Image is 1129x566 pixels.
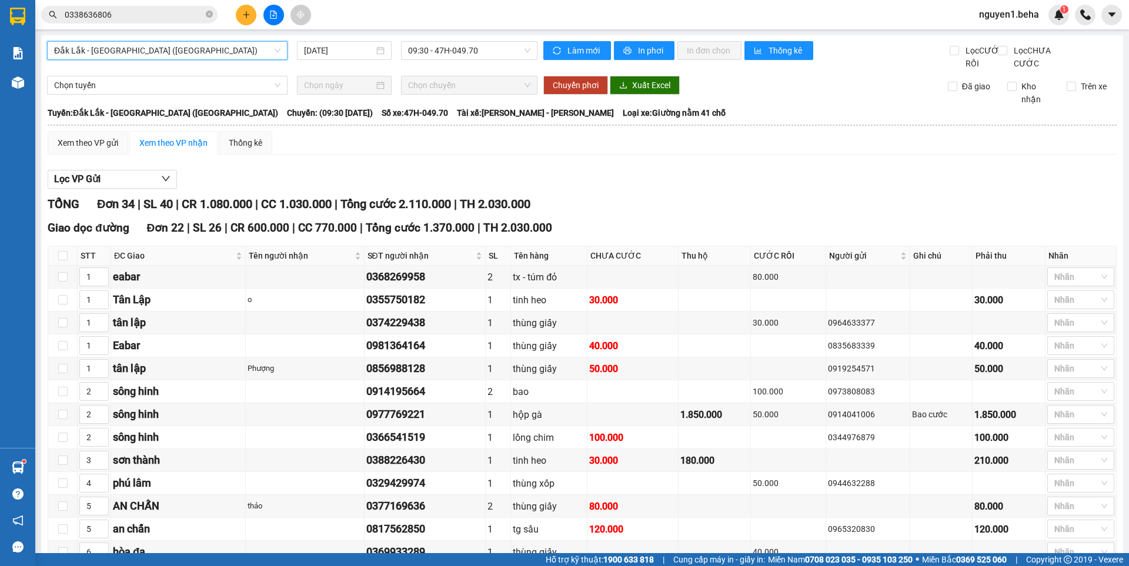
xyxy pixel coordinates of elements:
[408,42,530,59] span: 09:30 - 47H-049.70
[487,270,509,284] div: 2
[632,79,670,92] span: Xuất Excel
[567,44,602,57] span: Làm mới
[680,407,749,422] div: 1.850.000
[828,339,908,352] div: 0835683339
[382,106,448,119] span: Số xe: 47H-049.70
[487,316,509,330] div: 1
[589,339,676,353] div: 40.000
[206,9,213,21] span: close-circle
[113,337,243,354] div: Eabar
[587,246,678,266] th: CHƯA CƯỚC
[543,76,608,95] button: Chuyển phơi
[513,453,585,468] div: tinh heo
[513,293,585,307] div: tinh heo
[680,453,749,468] div: 180.000
[753,385,823,398] div: 100.000
[513,476,585,491] div: thùng xốp
[365,541,486,564] td: 0369933289
[366,406,484,423] div: 0977769221
[663,553,664,566] span: |
[487,430,509,445] div: 1
[511,246,587,266] th: Tên hàng
[623,46,633,56] span: printer
[513,430,585,445] div: lồng chim
[304,44,374,57] input: 13/09/2025
[487,407,509,422] div: 1
[340,197,451,211] span: Tổng cước 2.110.000
[113,383,243,400] div: sông hinh
[269,11,278,19] span: file-add
[366,221,475,235] span: Tổng cước 1.370.000
[54,76,280,94] span: Chọn tuyến
[206,11,213,18] span: close-circle
[246,357,365,380] td: Phượng
[513,270,585,284] div: tx - túm đỏ
[828,477,908,490] div: 0944632288
[513,339,585,353] div: thùng giấy
[589,522,676,537] div: 120.000
[744,41,813,60] button: bar-chartThống kê
[1064,555,1072,564] span: copyright
[1009,44,1070,70] span: Lọc CHƯA CƯỚC
[974,522,1043,537] div: 120.000
[365,312,486,334] td: 0374229438
[477,221,480,235] span: |
[248,363,362,374] div: Phượng
[513,361,585,376] div: thùng giấy
[916,557,919,562] span: ⚪️
[614,41,674,60] button: printerIn phơi
[113,429,243,446] div: sông hinh
[290,5,311,25] button: aim
[973,246,1046,266] th: Phải thu
[753,477,823,490] div: 50.000
[366,544,484,560] div: 0369933289
[513,545,585,560] div: thùng giấy
[513,407,585,422] div: hộp gà
[589,430,676,445] div: 100.000
[513,384,585,399] div: bao
[242,11,250,19] span: plus
[113,360,243,377] div: tân lập
[113,521,243,537] div: an chấn
[603,555,654,564] strong: 1900 633 818
[366,498,484,514] div: 0377169636
[139,136,208,149] div: Xem theo VP nhận
[298,221,357,235] span: CC 770.000
[1017,80,1058,106] span: Kho nhận
[12,76,24,89] img: warehouse-icon
[335,197,338,211] span: |
[366,475,484,491] div: 0329429974
[754,46,764,56] span: bar-chart
[1016,553,1017,566] span: |
[365,403,486,426] td: 0977769221
[970,7,1048,22] span: nguyen1.beha
[143,197,173,211] span: SL 40
[753,316,823,329] div: 30.000
[829,249,898,262] span: Người gửi
[48,221,129,235] span: Giao dọc đường
[113,452,243,468] div: sơn thành
[366,360,484,377] div: 0856988128
[974,453,1043,468] div: 210.000
[12,488,24,500] span: question-circle
[454,197,457,211] span: |
[1107,9,1117,20] span: caret-down
[365,289,486,312] td: 0355750182
[751,246,826,266] th: CƯỚC RỒI
[1054,9,1064,20] img: icon-new-feature
[365,518,486,541] td: 0817562850
[182,197,252,211] span: CR 1.080.000
[365,357,486,380] td: 0856988128
[974,293,1043,307] div: 30.000
[246,495,365,518] td: thảo
[138,197,141,211] span: |
[768,553,913,566] span: Miền Nam
[236,5,256,25] button: plus
[805,555,913,564] strong: 0708 023 035 - 0935 103 250
[513,522,585,537] div: tg sầu
[487,384,509,399] div: 2
[176,197,179,211] span: |
[229,136,262,149] div: Thống kê
[292,221,295,235] span: |
[828,362,908,375] div: 0919254571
